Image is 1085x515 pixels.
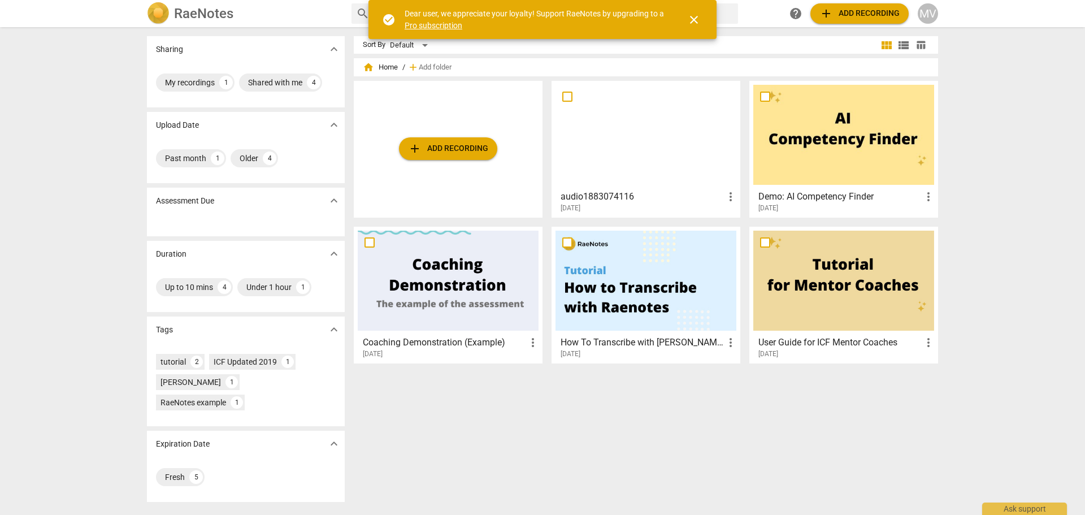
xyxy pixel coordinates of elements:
[555,231,736,358] a: How To Transcribe with [PERSON_NAME][DATE]
[363,62,398,73] span: Home
[211,152,224,165] div: 1
[895,37,912,54] button: List view
[147,2,170,25] img: Logo
[363,336,526,349] h3: Coaching Demonstration (Example)
[785,3,806,24] a: Help
[325,41,342,58] button: Show more
[561,349,580,359] span: [DATE]
[880,38,893,52] span: view_module
[405,21,462,30] a: Pro subscription
[407,62,419,73] span: add
[819,7,900,20] span: Add recording
[789,7,802,20] span: help
[419,63,452,72] span: Add folder
[225,376,238,388] div: 1
[327,323,341,336] span: expand_more
[363,62,374,73] span: home
[561,204,580,213] span: [DATE]
[296,280,310,294] div: 1
[327,247,341,261] span: expand_more
[405,8,667,31] div: Dear user, we appreciate your loyalty! Support RaeNotes by upgrading to a
[922,336,935,349] span: more_vert
[189,470,203,484] div: 5
[281,356,294,368] div: 1
[561,190,724,204] h3: audio1883074116
[327,437,341,451] span: expand_more
[147,2,342,25] a: LogoRaeNotes
[325,321,342,338] button: Show more
[753,85,934,213] a: Demo: AI Competency Finder[DATE]
[724,336,737,349] span: more_vert
[758,349,778,359] span: [DATE]
[160,397,226,408] div: RaeNotes example
[382,13,396,27] span: check_circle
[190,356,203,368] div: 2
[165,282,213,293] div: Up to 10 mins
[758,190,922,204] h3: Demo: AI Competency Finder
[363,349,383,359] span: [DATE]
[263,152,276,165] div: 4
[327,118,341,132] span: expand_more
[912,37,929,54] button: Table view
[819,7,833,20] span: add
[327,42,341,56] span: expand_more
[526,336,540,349] span: more_vert
[356,7,370,20] span: search
[307,76,320,89] div: 4
[160,356,186,367] div: tutorial
[680,6,708,33] button: Close
[240,153,258,164] div: Older
[156,195,214,207] p: Assessment Due
[165,471,185,483] div: Fresh
[561,336,724,349] h3: How To Transcribe with RaeNotes
[231,396,243,409] div: 1
[922,190,935,204] span: more_vert
[165,153,206,164] div: Past month
[399,137,497,160] button: Upload
[390,36,432,54] div: Default
[982,503,1067,515] div: Ask support
[218,280,231,294] div: 4
[214,356,277,367] div: ICF Updated 2019
[165,77,215,88] div: My recordings
[810,3,909,24] button: Upload
[687,13,701,27] span: close
[156,438,210,450] p: Expiration Date
[402,63,405,72] span: /
[156,119,199,131] p: Upload Date
[248,77,302,88] div: Shared with me
[878,37,895,54] button: Tile view
[363,41,385,49] div: Sort By
[156,248,186,260] p: Duration
[327,194,341,207] span: expand_more
[219,76,233,89] div: 1
[246,282,292,293] div: Under 1 hour
[156,44,183,55] p: Sharing
[156,324,173,336] p: Tags
[358,231,539,358] a: Coaching Demonstration (Example)[DATE]
[897,38,910,52] span: view_list
[325,192,342,209] button: Show more
[758,204,778,213] span: [DATE]
[325,245,342,262] button: Show more
[724,190,737,204] span: more_vert
[753,231,934,358] a: User Guide for ICF Mentor Coaches[DATE]
[758,336,922,349] h3: User Guide for ICF Mentor Coaches
[555,85,736,213] a: audio1883074116[DATE]
[915,40,926,50] span: table_chart
[408,142,422,155] span: add
[408,142,488,155] span: Add recording
[325,435,342,452] button: Show more
[160,376,221,388] div: [PERSON_NAME]
[325,116,342,133] button: Show more
[174,6,233,21] h2: RaeNotes
[918,3,938,24] button: MV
